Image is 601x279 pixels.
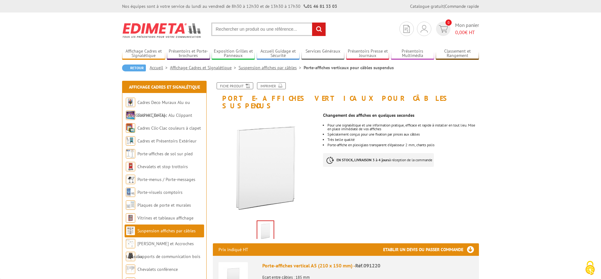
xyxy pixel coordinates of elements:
img: Plaques de porte et murales [126,200,135,210]
img: devis rapide [439,25,448,33]
img: Cookies (fenêtre modale) [582,260,598,276]
span: € HT [455,29,479,36]
li: Porte-affiche en plexiglass transparent d'épaisseur 2 mm, chants polis [327,143,479,147]
div: | [410,3,479,9]
img: Cadres Deco Muraux Alu ou Bois [126,98,135,107]
li: Spécialement conçus pour une fixation par pinces aux câbles [327,132,479,136]
a: Porte-visuels comptoirs [137,189,182,195]
a: Catalogue gratuit [410,3,444,9]
button: Cookies (fenêtre modale) [579,258,601,279]
a: devis rapide 0 Mon panier 0,00€ HT [434,22,479,36]
input: Rechercher un produit ou une référence... [211,23,326,36]
img: Vitrines et tableaux affichage [126,213,135,223]
a: Plaques de porte et murales [137,202,191,208]
img: Porte-affiches de sol sur pied [126,149,135,158]
img: devis rapide [403,25,410,33]
a: Chevalets conférence [137,266,178,272]
a: Vitrines et tableaux affichage [137,215,193,221]
a: Cadres et Présentoirs Extérieur [137,138,197,144]
a: Présentoirs Multimédia [391,49,434,59]
span: Réf.091220 [355,262,380,269]
a: Présentoirs Presse et Journaux [346,49,389,59]
a: [PERSON_NAME] et Accroches tableaux [126,241,194,259]
li: Porte-affiches verticaux pour câbles suspendus [304,65,394,71]
a: Cadres Clic-Clac Alu Clippant [137,112,192,118]
a: Affichage Cadres et Signalétique [122,49,165,59]
li: Très belle qualité [327,138,479,142]
span: 0 [445,19,452,26]
a: Cadres Clic-Clac couleurs à clapet [137,125,201,131]
h1: Porte-affiches verticaux pour câbles suspendus [208,82,484,110]
a: Porte-menus / Porte-messages [137,177,195,182]
a: Supports de communication bois [137,254,200,259]
li: Pour une signalétique et une information pratique, efficace et rapide à installer en tout lieu. M... [327,123,479,131]
div: Nos équipes sont à votre service du lundi au vendredi de 8h30 à 12h30 et de 13h30 à 17h30 [122,3,337,9]
h3: Etablir un devis ou passer commande [383,243,479,256]
img: Porte-visuels comptoirs [126,188,135,197]
a: Chevalets et stop trottoirs [137,164,188,169]
a: Accueil [150,65,170,70]
img: suspendus_par_cables_091220.jpg [213,113,318,218]
a: Imprimer [257,82,286,89]
a: Exposition Grilles et Panneaux [212,49,255,59]
img: suspendus_par_cables_091220.jpg [257,221,274,240]
a: Suspension affiches par câbles [239,65,304,70]
a: Commande rapide [445,3,479,9]
a: Présentoirs et Porte-brochures [167,49,210,59]
strong: EN STOCK, LIVRAISON 3 à 4 jours [336,158,389,162]
p: Prix indiqué HT [218,243,248,256]
div: Porte-affiches vertical A5 (210 x 150 mm) - [262,262,473,269]
p: à réception de la commande [323,153,434,167]
a: Services Généraux [301,49,345,59]
a: Retour [122,65,146,71]
a: Accueil Guidage et Sécurité [257,49,300,59]
span: Mon panier [455,22,479,36]
a: Classement et Rangement [436,49,479,59]
a: Affichage Cadres et Signalétique [170,65,239,70]
img: Chevalets et stop trottoirs [126,162,135,171]
img: devis rapide [421,25,428,33]
a: Affichage Cadres et Signalétique [129,84,200,90]
img: Suspension affiches par câbles [126,226,135,235]
a: Suspension affiches par câbles [137,228,196,234]
img: Edimeta [122,19,202,42]
a: Fiche produit [217,82,253,89]
span: 0,00 [455,29,465,35]
input: rechercher [312,23,326,36]
img: Cadres et Présentoirs Extérieur [126,136,135,146]
img: Chevalets conférence [126,265,135,274]
a: Porte-affiches de sol sur pied [137,151,193,157]
img: Cadres Clic-Clac couleurs à clapet [126,123,135,133]
img: Porte-menus / Porte-messages [126,175,135,184]
img: Cimaises et Accroches tableaux [126,239,135,248]
strong: Changement des affiches en quelques secondes [323,112,414,118]
a: Cadres Deco Muraux Alu ou [GEOGRAPHIC_DATA] [126,100,190,118]
strong: 01 46 81 33 03 [304,3,337,9]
